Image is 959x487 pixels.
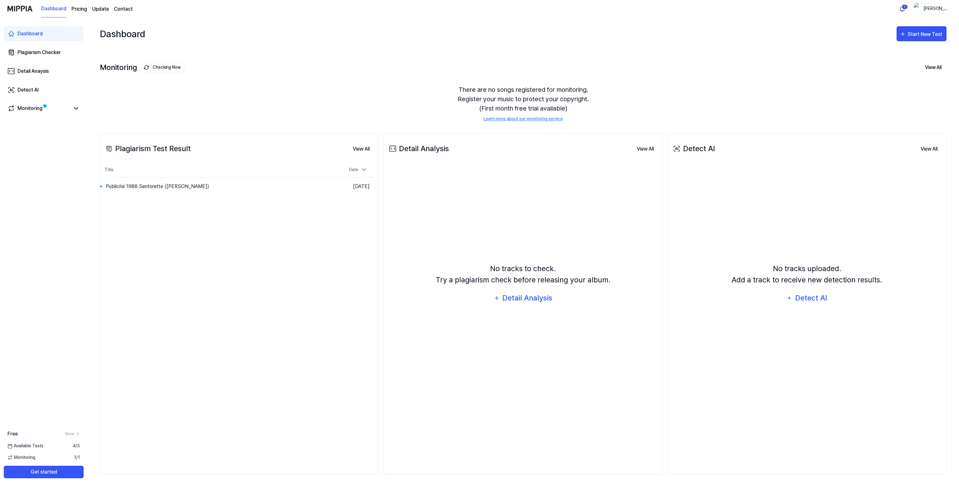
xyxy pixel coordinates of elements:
button: Get started [4,466,84,478]
a: Monitoring [7,105,70,112]
img: profile [914,2,921,15]
span: Monitoring [7,454,35,461]
div: Monitoring [17,105,42,112]
div: No tracks uploaded. Add a track to receive new detection results. [732,263,882,286]
div: Detail Anaysis [17,67,49,75]
a: View All [632,142,659,155]
img: monitoring Icon [144,65,149,70]
div: Publicité 1988 Sentorette ([PERSON_NAME]) [106,183,209,190]
span: Available Tests [7,443,43,449]
a: Plagiarism Checker [4,45,84,60]
a: Pricing [71,5,87,13]
div: Monitoring [100,62,186,73]
div: Date [347,165,370,175]
a: Update [92,5,109,13]
span: Free [7,430,18,438]
div: Detail Analysis [502,292,553,304]
div: Detail Analysis [388,143,449,154]
div: Dashboard [17,30,43,37]
a: Dashboard [4,26,84,41]
div: There are no songs registered for monitoring. Register your music to protect your copyright. (Fir... [100,77,947,130]
div: Start New Test [908,30,943,38]
button: 알림1 [897,4,907,14]
a: View All [348,142,375,155]
button: Detail Analysis [490,291,557,306]
button: View All [920,61,947,74]
span: 1 / 1 [74,454,80,461]
td: [DATE] [307,177,375,195]
div: Detect AI [672,143,715,154]
button: profile[PERSON_NAME] [912,3,952,14]
span: 4 / 5 [73,443,80,449]
button: Detect AI [783,291,831,306]
a: Dashboard [41,0,66,17]
a: More [65,431,80,437]
th: Title [104,162,307,177]
button: View All [916,143,942,155]
button: View All [632,143,659,155]
a: View All [916,142,942,155]
div: No tracks to check. Try a plagiarism check before releasing your album. [436,263,611,286]
div: Plagiarism Checker [17,49,61,56]
div: Detect AI [17,86,39,94]
img: 알림 [898,5,906,12]
div: Dashboard [100,24,145,44]
a: Learn more about our monitoring service [484,116,563,122]
a: Detail Anaysis [4,64,84,79]
div: Plagiarism Test Result [104,143,191,154]
button: Checking Now [140,62,186,73]
a: Detect AI [4,82,84,97]
a: Contact [114,5,133,13]
div: 1 [902,4,908,9]
div: Detect AI [794,292,828,304]
div: [PERSON_NAME] [923,5,947,12]
button: View All [348,143,375,155]
button: Start New Test [897,26,947,41]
